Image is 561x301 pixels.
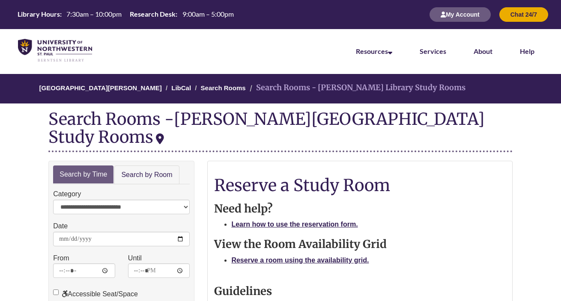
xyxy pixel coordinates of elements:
[128,253,142,264] label: Until
[53,189,81,200] label: Category
[66,10,122,18] span: 7:30am – 10:00pm
[499,7,548,22] button: Chat 24/7
[214,202,273,215] strong: Need help?
[14,9,237,19] table: Hours Today
[114,165,179,185] a: Search by Room
[430,7,491,22] button: My Account
[171,84,191,91] a: LibCal
[214,176,505,194] h1: Reserve a Study Room
[48,110,513,152] div: Search Rooms -
[214,284,272,298] strong: Guidelines
[214,237,387,251] strong: View the Room Availability Grid
[14,9,237,20] a: Hours Today
[53,253,69,264] label: From
[474,47,492,55] a: About
[248,82,466,94] li: Search Rooms - [PERSON_NAME] Library Study Rooms
[499,11,548,18] a: Chat 24/7
[48,109,485,147] div: [PERSON_NAME][GEOGRAPHIC_DATA] Study Rooms
[420,47,446,55] a: Services
[53,221,68,232] label: Date
[430,11,491,18] a: My Account
[14,9,63,19] th: Library Hours:
[201,84,246,91] a: Search Rooms
[48,74,513,103] nav: Breadcrumb
[126,9,179,19] th: Research Desk:
[39,84,162,91] a: [GEOGRAPHIC_DATA][PERSON_NAME]
[231,221,358,228] a: Learn how to use the reservation form.
[53,165,113,184] a: Search by Time
[18,39,92,62] img: UNWSP Library Logo
[231,257,369,264] a: Reserve a room using the availability grid.
[182,10,234,18] span: 9:00am – 5:00pm
[520,47,534,55] a: Help
[53,289,59,295] input: Accessible Seat/Space
[356,47,392,55] a: Resources
[53,289,138,300] label: Accessible Seat/Space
